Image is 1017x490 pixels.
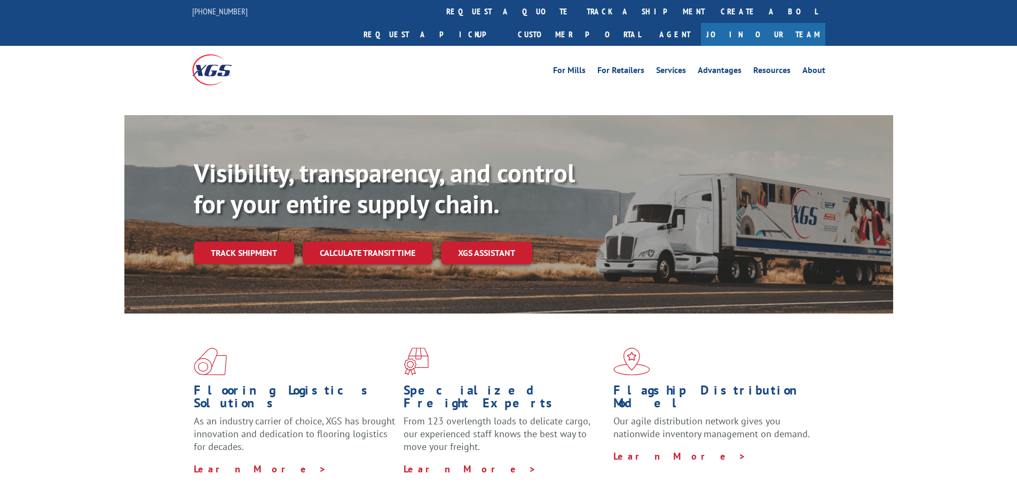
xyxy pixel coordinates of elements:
[613,415,810,440] span: Our agile distribution network gives you nationwide inventory management on demand.
[656,66,686,78] a: Services
[356,23,510,46] a: Request a pickup
[404,384,605,415] h1: Specialized Freight Experts
[597,66,644,78] a: For Retailers
[194,463,327,475] a: Learn More >
[698,66,742,78] a: Advantages
[613,384,815,415] h1: Flagship Distribution Model
[194,384,396,415] h1: Flooring Logistics Solutions
[701,23,825,46] a: Join Our Team
[613,450,746,462] a: Learn More >
[194,242,294,264] a: Track shipment
[194,415,395,453] span: As an industry carrier of choice, XGS has brought innovation and dedication to flooring logistics...
[753,66,791,78] a: Resources
[404,348,429,375] img: xgs-icon-focused-on-flooring-red
[553,66,586,78] a: For Mills
[441,242,532,264] a: XGS ASSISTANT
[404,463,537,475] a: Learn More >
[649,23,701,46] a: Agent
[192,6,248,17] a: [PHONE_NUMBER]
[303,242,432,264] a: Calculate transit time
[802,66,825,78] a: About
[194,156,575,220] b: Visibility, transparency, and control for your entire supply chain.
[510,23,649,46] a: Customer Portal
[613,348,650,375] img: xgs-icon-flagship-distribution-model-red
[404,415,605,462] p: From 123 overlength loads to delicate cargo, our experienced staff knows the best way to move you...
[194,348,227,375] img: xgs-icon-total-supply-chain-intelligence-red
